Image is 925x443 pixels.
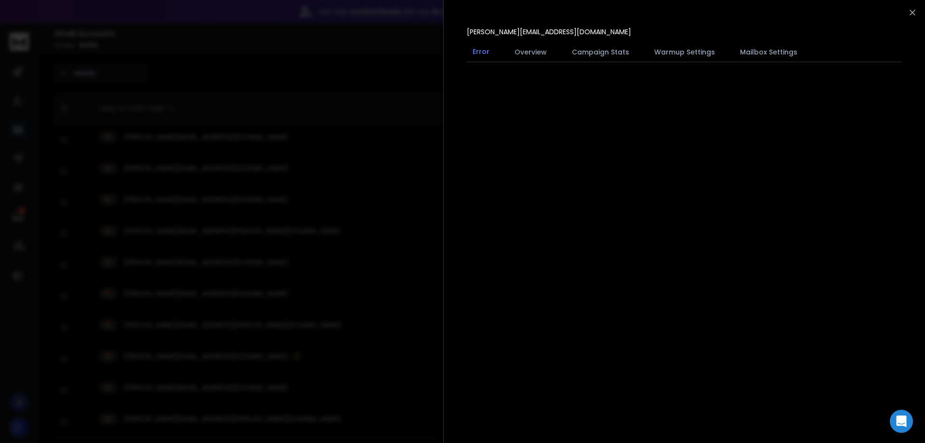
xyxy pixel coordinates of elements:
button: Overview [509,41,553,63]
div: Open Intercom Messenger [890,410,913,433]
button: Mailbox Settings [734,41,803,63]
p: [PERSON_NAME][EMAIL_ADDRESS][DOMAIN_NAME] [467,27,631,37]
button: Campaign Stats [566,41,635,63]
button: Warmup Settings [648,41,721,63]
button: Error [467,41,495,63]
